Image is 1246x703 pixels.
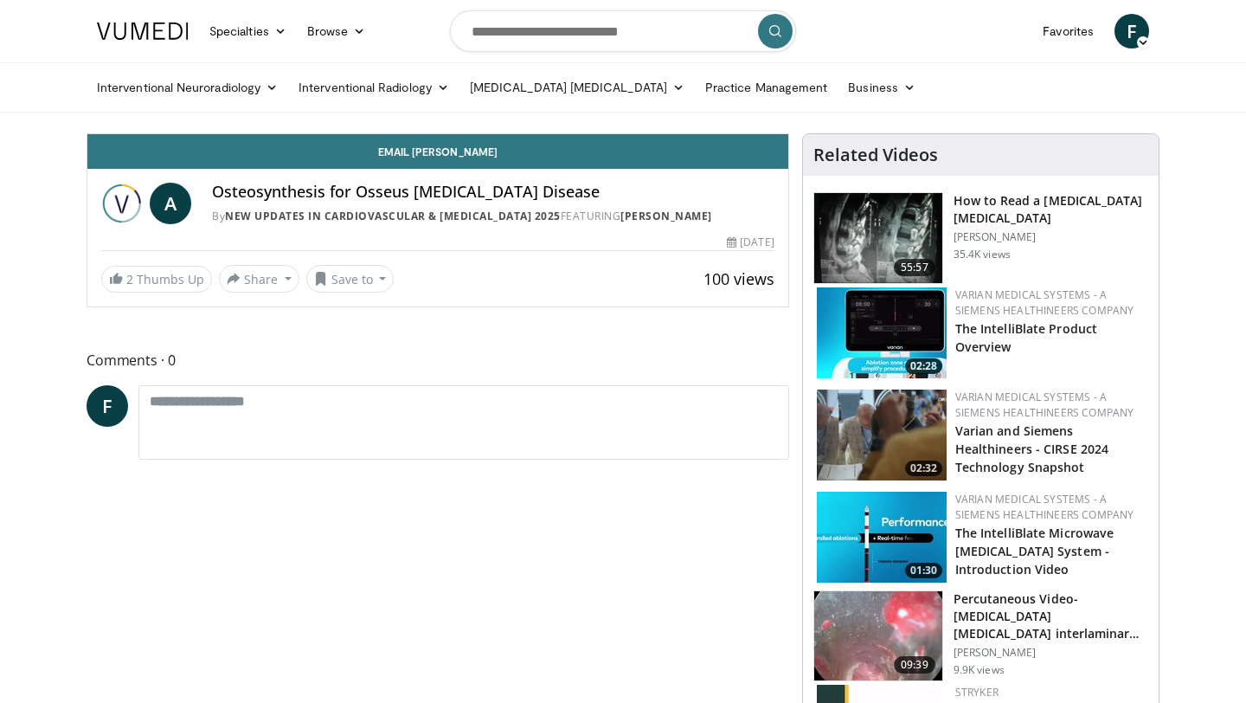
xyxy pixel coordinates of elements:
img: VuMedi Logo [97,23,189,40]
span: 02:32 [905,461,942,476]
a: 2 Thumbs Up [101,266,212,293]
a: 55:57 How to Read a [MEDICAL_DATA] [MEDICAL_DATA] [PERSON_NAME] 35.4K views [813,192,1148,284]
img: b47c832f-d84e-4c5d-8811-00369440eda2.150x105_q85_crop-smart_upscale.jpg [814,193,942,283]
span: Comments 0 [87,349,789,371]
a: Interventional Radiology [288,70,459,105]
a: A [150,183,191,224]
span: 02:28 [905,358,942,374]
p: [PERSON_NAME] [954,230,1148,244]
h3: Percutaneous Video-[MEDICAL_DATA] [MEDICAL_DATA] interlaminar L5-S1 (PELD) [954,590,1148,642]
a: 09:39 Percutaneous Video-[MEDICAL_DATA] [MEDICAL_DATA] interlaminar L5-S1 (PELD) [PERSON_NAME] 9.... [813,590,1148,682]
a: Varian and Siemens Healthineers - CIRSE 2024 Technology Snapshot [955,422,1109,475]
div: [DATE] [727,235,774,250]
img: 8fac1a79-a78b-4966-a978-874ddf9a9948.150x105_q85_crop-smart_upscale.jpg [814,591,942,681]
span: 2 [126,271,133,287]
a: [MEDICAL_DATA] [MEDICAL_DATA] [459,70,695,105]
div: By FEATURING [212,209,774,224]
img: New Updates in Cardiovascular & Interventional Radiology 2025 [101,183,143,224]
a: 02:32 [817,390,947,480]
a: Interventional Neuroradiology [87,70,288,105]
a: [PERSON_NAME] [620,209,712,223]
a: Practice Management [695,70,838,105]
a: Varian Medical Systems - A Siemens Healthineers Company [955,287,1134,318]
a: Varian Medical Systems - A Siemens Healthineers Company [955,390,1134,420]
span: 01:30 [905,563,942,578]
a: Varian Medical Systems - A Siemens Healthineers Company [955,492,1134,522]
img: 9dd24252-e4f0-4a32-aaaa-d603767551b7.150x105_q85_crop-smart_upscale.jpg [817,492,947,583]
a: New Updates in Cardiovascular & [MEDICAL_DATA] 2025 [225,209,561,223]
span: 100 views [703,268,774,289]
span: 55:57 [894,259,935,276]
a: 01:30 [817,492,947,583]
h3: How to Read a [MEDICAL_DATA] [MEDICAL_DATA] [954,192,1148,227]
button: Share [219,265,299,293]
a: Specialties [199,14,297,48]
input: Search topics, interventions [450,10,796,52]
p: 35.4K views [954,248,1011,261]
a: 02:28 [817,287,947,378]
p: [PERSON_NAME] [954,646,1148,660]
h4: Osteosynthesis for Osseus [MEDICAL_DATA] Disease [212,183,774,202]
a: F [87,385,128,427]
a: The IntelliBlate Microwave [MEDICAL_DATA] System - Introduction Video [955,525,1114,577]
p: 9.9K views [954,663,1005,677]
a: F [1114,14,1149,48]
h4: Related Videos [813,145,938,165]
a: The IntelliBlate Product Overview [955,320,1097,355]
a: Stryker [955,685,999,700]
a: Browse [297,14,376,48]
button: Save to [306,265,395,293]
img: e21b9506-2e6f-46d3-a4b3-e183d5d2d9ac.150x105_q85_crop-smart_upscale.jpg [817,287,947,378]
a: Favorites [1032,14,1104,48]
span: 09:39 [894,656,935,674]
a: Email [PERSON_NAME] [87,134,788,169]
img: c3af100c-e70b-45d5-a149-e8d9e5b4c33f.150x105_q85_crop-smart_upscale.jpg [817,390,947,480]
a: Business [838,70,926,105]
